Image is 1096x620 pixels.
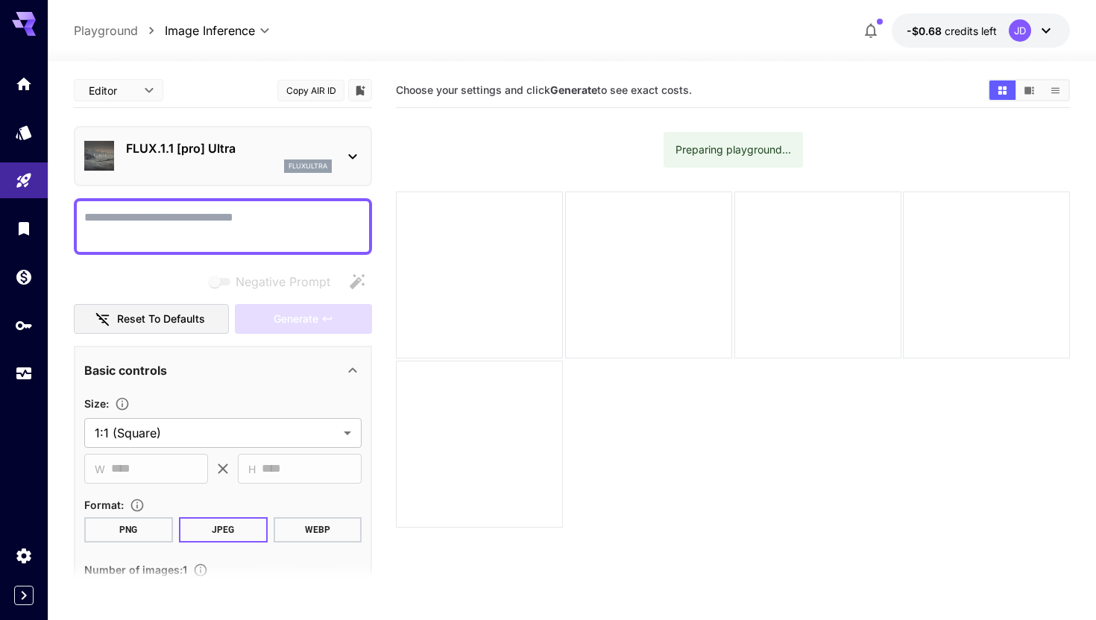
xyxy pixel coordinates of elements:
div: Basic controls [84,352,362,388]
button: Reset to defaults [74,304,229,335]
span: W [95,461,105,478]
div: JD [1009,19,1031,42]
span: 1:1 (Square) [95,424,338,442]
div: Preparing playground... [675,136,791,163]
span: -$0.68 [907,25,945,37]
p: FLUX.1.1 [pro] Ultra [126,139,332,157]
button: JPEG [179,517,268,542]
span: Negative prompts are not compatible with the selected model. [206,272,342,291]
span: Choose your settings and click to see exact costs. [396,83,692,96]
span: Editor [89,83,135,98]
p: Basic controls [84,361,167,379]
b: Generate [550,83,597,96]
button: -$0.679JD [892,13,1070,48]
div: API Keys [15,316,33,335]
div: Wallet [15,268,33,286]
span: Negative Prompt [236,273,330,291]
button: Show images in video view [1016,80,1042,100]
div: -$0.679 [907,23,997,39]
div: Library [15,219,33,238]
div: Home [15,75,33,93]
div: Show images in grid viewShow images in video viewShow images in list view [988,79,1070,101]
button: Add to library [353,81,367,99]
span: credits left [945,25,997,37]
div: Settings [15,546,33,565]
span: Image Inference [165,22,255,39]
button: Show images in list view [1042,80,1068,100]
span: Size : [84,397,109,410]
nav: breadcrumb [74,22,165,39]
div: FLUX.1.1 [pro] Ultrafluxultra [84,133,362,179]
button: WEBP [274,517,362,542]
p: fluxultra [289,161,327,171]
button: Copy AIR ID [277,80,344,101]
a: Playground [74,22,138,39]
div: Playground [15,171,33,190]
button: Adjust the dimensions of the generated image by specifying its width and height in pixels, or sel... [109,396,136,411]
button: Expand sidebar [14,586,34,605]
div: Models [15,123,33,142]
div: Usage [15,364,33,383]
button: PNG [84,517,173,542]
span: H [248,461,256,478]
button: Show images in grid view [989,80,1015,100]
button: Choose the file format for the output image. [124,498,151,513]
span: Format : [84,499,124,511]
